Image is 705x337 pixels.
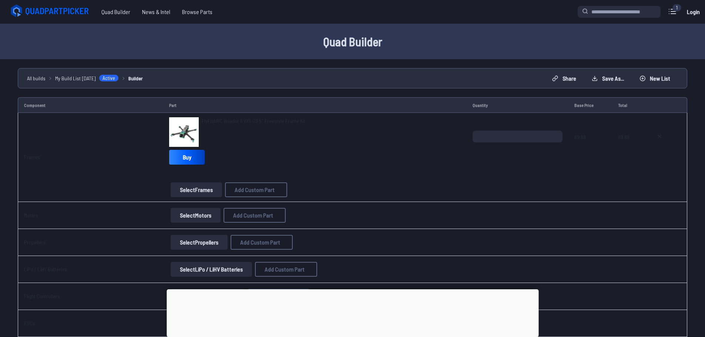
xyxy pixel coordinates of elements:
button: Save as... [585,73,630,84]
button: Add Custom Part [224,208,286,223]
a: Propellers [24,239,46,245]
button: Add Custom Part [255,262,317,277]
td: Base Price [568,97,612,113]
button: Add Custom Part [225,182,287,197]
td: Quantity [467,97,569,113]
a: Builder [128,74,143,82]
a: Buy [169,150,205,165]
a: Quad Builder [95,4,136,19]
button: Share [546,73,583,84]
div: 1 [672,4,681,11]
span: Add Custom Part [240,239,280,245]
td: Component [18,97,163,113]
button: New List [633,73,677,84]
button: Add Custom Part [231,235,293,250]
span: 69.89 [618,131,639,166]
a: Motors [24,212,38,218]
span: Add Custom Part [265,266,305,272]
a: Flight Controllers [24,293,60,299]
a: SelectFrames [169,182,224,197]
td: Part [163,97,466,113]
a: Browse Parts [176,4,218,19]
a: Login [684,4,702,19]
a: SelectFlight Controllers [169,289,246,304]
span: Active [99,74,119,82]
a: FlyFishRC Volador II VX5 O3 5" Freestyle Frame Kit [202,117,305,125]
span: Add Custom Part [233,212,273,218]
h1: Quad Builder [116,33,590,50]
a: ESCs [24,320,35,326]
a: My Build List [DATE]Active [55,74,119,82]
button: SelectMotors [171,208,221,223]
span: My Build List [DATE] [55,74,96,82]
button: Add Custom Part [248,289,310,304]
a: All builds [27,74,46,82]
span: 69.89 [574,131,606,166]
a: SelectMotors [169,208,222,223]
iframe: Advertisement [167,289,538,335]
button: SelectPropellers [171,235,228,250]
td: Total [612,97,645,113]
button: SelectLiPo / LiHV Batteries [171,262,252,277]
a: Frames [24,154,40,160]
button: SelectFrames [171,182,222,197]
img: image [169,117,199,147]
a: SelectPropellers [169,235,229,250]
span: Add Custom Part [235,187,275,193]
a: News & Intel [136,4,176,19]
button: SelectFlight Controllers [171,289,245,304]
span: FlyFishRC Volador II VX5 O3 5" Freestyle Frame Kit [202,118,305,124]
a: SelectLiPo / LiHV Batteries [169,262,254,277]
a: LiPo / LiHV Batteries [24,266,67,272]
